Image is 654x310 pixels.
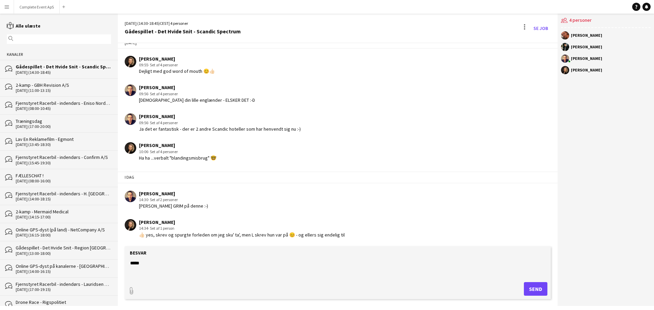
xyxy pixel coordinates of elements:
[16,154,111,160] div: Fjernstyret Racerbil - indendørs - Confirm A/S
[16,173,111,179] div: FÆLLESCHAT !
[16,88,111,93] div: [DATE] (11:00-13:15)
[16,142,111,147] div: [DATE] (13:45-18:30)
[561,14,651,28] div: 4 personer
[139,97,255,103] div: [DEMOGRAPHIC_DATA] din lille englænder - ELSKER DET :-D
[16,70,111,75] div: [DATE] (14:30-18:45)
[14,0,60,14] button: Complete Event ApS
[139,142,216,148] div: [PERSON_NAME]
[139,197,208,203] div: 14:30
[16,106,111,111] div: [DATE] (08:00-10:45)
[139,56,215,62] div: [PERSON_NAME]
[148,120,178,125] span: · Set af 4 personer
[16,227,111,233] div: Online GPS-dyst (på land) - NetCompany A/S
[16,179,111,183] div: [DATE] (08:00-16:00)
[571,45,602,49] div: [PERSON_NAME]
[139,68,215,74] div: Dejligt med god word of mouth 😊👍🏻
[531,23,551,34] a: Se Job
[139,113,301,119] div: [PERSON_NAME]
[139,232,345,238] div: 👍🏻 yes, skrev og spurgte forleden om jeg sku' ta', men L skrev hun var på 😊 - og ellers sig endel...
[139,62,215,68] div: 09:55
[130,250,146,256] label: Besvar
[139,225,345,231] div: 14:34
[571,56,602,61] div: [PERSON_NAME]
[148,226,174,231] span: · Set af 1 person
[16,197,111,201] div: [DATE] (14:00-18:15)
[16,191,111,197] div: Fjernstyret Racerbil - indendørs - H. [GEOGRAPHIC_DATA] A/S
[16,136,111,142] div: Lav En Reklamefilm - Egmont
[139,149,216,155] div: 10:06
[148,149,178,154] span: · Set af 4 personer
[16,263,111,269] div: Online GPS-dyst på kanalerne - [GEOGRAPHIC_DATA]
[148,197,178,202] span: · Set af 2 personer
[16,124,111,129] div: [DATE] (17:00-20:00)
[139,219,345,225] div: [PERSON_NAME]
[7,23,41,29] a: Alle ulæste
[139,191,208,197] div: [PERSON_NAME]
[16,209,111,215] div: 2-kamp - Mermaid Medical
[148,91,178,96] span: · Set af 4 personer
[139,155,216,161] div: Ha ha ...verbalt "blandingsmisbrug" 🤓
[16,64,111,70] div: Gådespillet - Det Hvide Snit - Scandic Spectrum
[139,126,301,132] div: Ja det er fantastisk - der er 2 andre Scandic hoteller som har henvendt sig nu :-)
[160,21,169,26] span: CEST
[16,287,111,292] div: [DATE] (17:00-19:15)
[16,245,111,251] div: Gådespillet - Det Hvide Snit - Region [GEOGRAPHIC_DATA] - CIMT - Digital Regulering
[571,33,602,37] div: [PERSON_NAME]
[125,20,241,27] div: [DATE] (14:30-18:45) | 4 personer
[139,120,301,126] div: 09:56
[139,203,208,209] div: [PERSON_NAME] GRIM på denne :-)
[16,100,111,106] div: Fjernstyret Racerbil - indendørs - Eniso Nordic ApS
[16,161,111,165] div: [DATE] (15:45-19:30)
[148,62,178,67] span: · Set af 4 personer
[125,28,241,34] div: Gådespillet - Det Hvide Snit - Scandic Spectrum
[524,282,547,296] button: Send
[118,172,558,183] div: I dag
[139,84,255,91] div: [PERSON_NAME]
[16,299,111,305] div: Drone Race - Rigspolitiet
[139,91,255,97] div: 09:56
[16,82,111,88] div: 2-kamp - GBH Revision A/S
[16,269,111,274] div: [DATE] (14:00-16:15)
[571,68,602,72] div: [PERSON_NAME]
[16,305,111,310] div: [DATE] (11:45-15:15)
[16,251,111,256] div: [DATE] (13:00-18:00)
[16,118,111,124] div: Træningsdag
[16,281,111,287] div: Fjernstyret Racerbil - indendørs - Lauridsen Handel & Import
[16,233,111,238] div: [DATE] (16:15-18:00)
[16,215,111,219] div: [DATE] (14:15-17:00)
